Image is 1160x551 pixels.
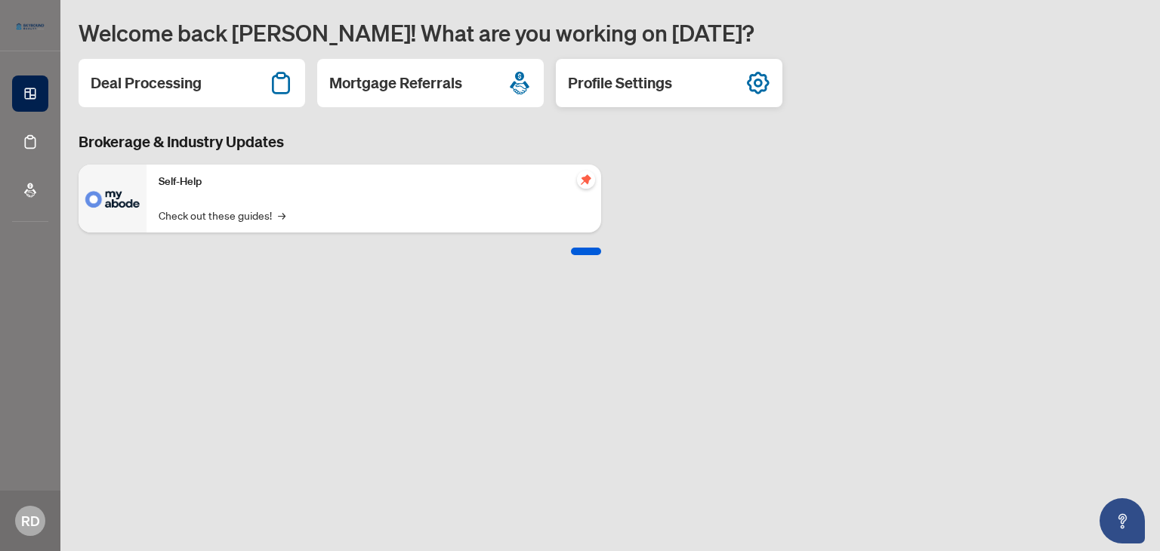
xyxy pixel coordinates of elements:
[79,18,1142,47] h1: Welcome back [PERSON_NAME]! What are you working on [DATE]?
[79,165,147,232] img: Self-Help
[12,19,48,34] img: logo
[159,207,285,223] a: Check out these guides!→
[1100,498,1145,543] button: Open asap
[568,72,672,94] h2: Profile Settings
[329,72,462,94] h2: Mortgage Referrals
[91,72,202,94] h2: Deal Processing
[577,171,595,189] span: pushpin
[159,174,589,190] p: Self-Help
[21,510,40,531] span: RD
[79,131,601,152] h3: Brokerage & Industry Updates
[278,207,285,223] span: →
